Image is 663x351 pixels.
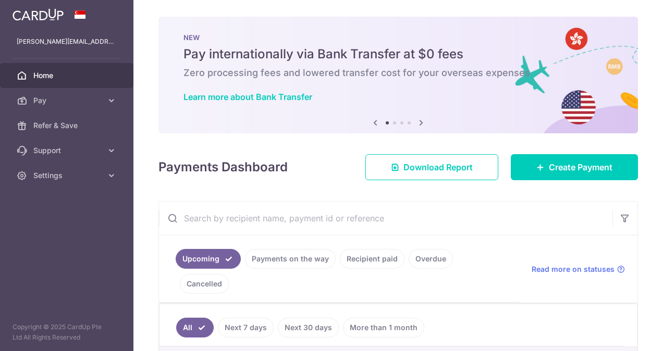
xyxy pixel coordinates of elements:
a: Cancelled [180,274,229,294]
a: More than 1 month [343,318,424,337]
a: Learn more about Bank Transfer [183,92,312,102]
img: Bank transfer banner [158,17,638,133]
p: NEW [183,33,613,42]
a: Create Payment [511,154,638,180]
h4: Payments Dashboard [158,158,288,177]
a: Overdue [409,249,453,269]
img: CardUp [13,8,64,21]
a: Payments on the way [245,249,336,269]
span: Home [33,70,102,81]
p: [PERSON_NAME][EMAIL_ADDRESS][PERSON_NAME][DOMAIN_NAME] [17,36,117,47]
span: Help [23,7,45,17]
a: All [176,318,214,337]
a: Next 30 days [278,318,339,337]
a: Next 7 days [218,318,274,337]
span: Read more on statuses [532,264,615,274]
h6: Zero processing fees and lowered transfer cost for your overseas expenses [183,67,613,79]
h5: Pay internationally via Bank Transfer at $0 fees [183,46,613,62]
a: Download Report [365,154,498,180]
span: Refer & Save [33,120,102,131]
a: Recipient paid [340,249,404,269]
a: Upcoming [176,249,241,269]
input: Search by recipient name, payment id or reference [159,202,612,235]
span: Support [33,145,102,156]
span: Pay [33,95,102,106]
a: Read more on statuses [532,264,625,274]
span: Create Payment [549,161,612,173]
span: Settings [33,170,102,181]
span: Download Report [403,161,473,173]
